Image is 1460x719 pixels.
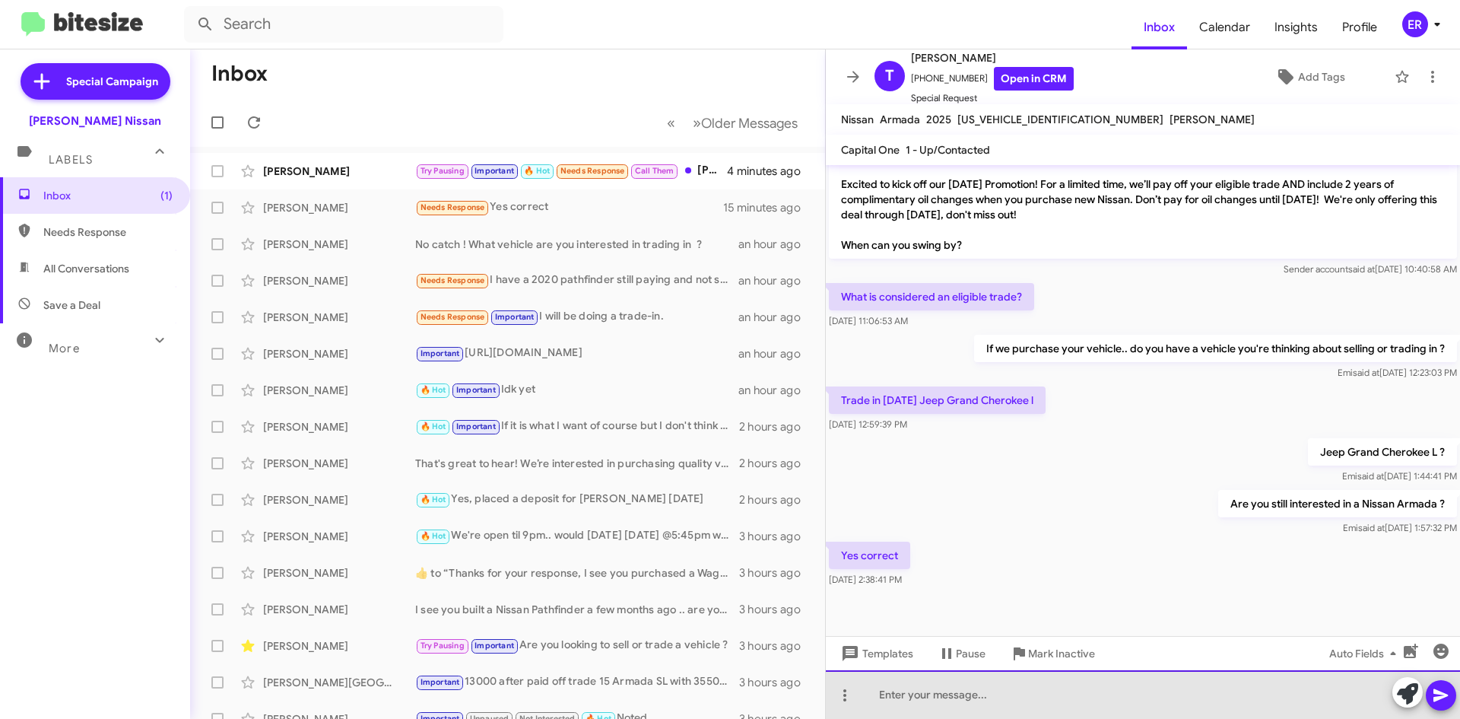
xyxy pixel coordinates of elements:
button: Previous [658,107,684,138]
div: [PHONE_NUMBER] [415,162,727,180]
span: T [885,64,894,88]
div: 3 hours ago [739,529,813,544]
span: 🔥 Hot [524,166,550,176]
span: Call Them [635,166,674,176]
span: [PHONE_NUMBER] [911,67,1074,91]
span: Needs Response [421,202,485,212]
div: That's great to hear! We’re interested in purchasing quality vehicles like your 2023 Jeep Compass... [415,456,739,471]
div: [PERSON_NAME] [263,492,415,507]
input: Search [184,6,503,43]
div: an hour ago [738,237,813,252]
div: [PERSON_NAME] [263,529,415,544]
div: No catch ! What vehicle are you interested in trading in ? [415,237,738,252]
div: If it is what I want of course but I don't think you have anything but here is a list 4 x 4, low ... [415,418,739,435]
div: [PERSON_NAME] [263,273,415,288]
div: 13000 after paid off trade 15 Armada SL with 35500 miles more or less and 0%x60 , last month I wa... [415,673,739,691]
div: 15 minutes ago [723,200,813,215]
div: [PERSON_NAME] [263,200,415,215]
span: said at [1358,522,1385,533]
button: Add Tags [1231,63,1387,91]
span: Pause [956,640,985,667]
p: Yes correct [829,542,910,569]
div: [PERSON_NAME] [263,310,415,325]
div: 3 hours ago [739,602,813,617]
span: Sender account [DATE] 10:40:58 AM [1284,263,1457,275]
span: Emi [DATE] 1:57:32 PM [1343,522,1457,533]
span: Important [456,385,496,395]
span: Important [474,166,514,176]
span: Mark Inactive [1028,640,1095,667]
div: 3 hours ago [739,638,813,654]
div: 2 hours ago [739,492,813,507]
div: an hour ago [738,346,813,361]
span: Needs Response [421,275,485,285]
div: ER [1402,11,1428,37]
p: Jeep Grand Cherokee L ? [1308,438,1457,466]
span: Emi [DATE] 1:44:41 PM [1342,470,1457,482]
p: What is considered an eligible trade? [829,283,1034,310]
span: Add Tags [1298,63,1345,91]
span: More [49,342,80,355]
span: Armada [880,113,920,126]
button: Mark Inactive [998,640,1107,667]
button: Next [684,107,807,138]
div: [PERSON_NAME] [263,638,415,654]
span: (1) [160,188,173,203]
span: Capital One [841,143,900,157]
span: 🔥 Hot [421,495,446,504]
span: [PERSON_NAME] [911,49,1074,67]
span: 🔥 Hot [421,422,446,431]
span: Important [495,312,535,322]
span: Needs Response [421,312,485,322]
span: Try Pausing [421,641,465,651]
span: Inbox [43,188,173,203]
button: ER [1389,11,1443,37]
p: If we purchase your vehicle.. do you have a vehicle you're thinking about selling or trading in ? [974,335,1457,362]
div: ​👍​ to “ Thanks for your response, I see you purchased a Wagoneer. If you know anyone else in the... [415,565,739,581]
span: Older Messages [701,115,798,132]
span: Templates [838,640,913,667]
a: Inbox [1131,5,1187,49]
span: » [693,113,701,132]
nav: Page navigation example [659,107,807,138]
span: Needs Response [43,224,173,240]
a: Special Campaign [21,63,170,100]
div: [PERSON_NAME] [263,419,415,434]
span: « [667,113,675,132]
a: Calendar [1187,5,1262,49]
div: 3 hours ago [739,565,813,581]
div: an hour ago [738,310,813,325]
div: Yes, placed a deposit for [PERSON_NAME] [DATE] [415,491,739,508]
div: [PERSON_NAME] [263,456,415,471]
div: 2 hours ago [739,419,813,434]
div: [PERSON_NAME][GEOGRAPHIC_DATA] [263,675,415,690]
span: Important [421,348,460,358]
div: I see you built a Nissan Pathfinder a few months ago .. are you still considering this option ? [415,602,739,617]
div: I will be doing a trade-in. [415,308,738,326]
span: [DATE] 2:38:41 PM [829,574,902,585]
div: Yes correct [415,199,723,216]
span: 1 - Up/Contacted [906,143,990,157]
div: an hour ago [738,383,813,398]
div: [URL][DOMAIN_NAME] [415,345,738,362]
p: Hi [PERSON_NAME] it's [PERSON_NAME] at [PERSON_NAME] Nissan. Excited to kick off our [DATE] Promo... [829,140,1457,259]
span: Special Request [911,91,1074,106]
div: [PERSON_NAME] [263,383,415,398]
a: Profile [1330,5,1389,49]
span: [DATE] 11:06:53 AM [829,315,908,326]
div: Idk yet [415,381,738,399]
a: Insights [1262,5,1330,49]
span: 🔥 Hot [421,385,446,395]
div: We're open til 9pm.. would [DATE] [DATE] @5:45pm work ? [415,527,739,545]
div: [PERSON_NAME] [263,565,415,581]
div: 3 hours ago [739,675,813,690]
div: I have a 2020 pathfinder still paying and not sure about the equaty [415,272,738,289]
span: [PERSON_NAME] [1170,113,1255,126]
span: 🔥 Hot [421,531,446,541]
span: Save a Deal [43,297,100,313]
span: Try Pausing [421,166,465,176]
div: [PERSON_NAME] [263,346,415,361]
